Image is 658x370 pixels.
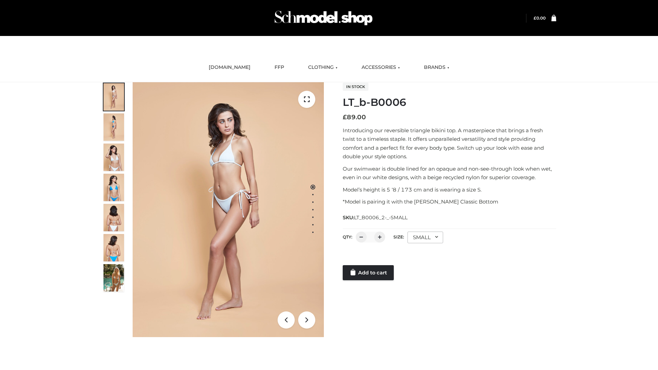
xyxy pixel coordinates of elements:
[103,83,124,111] img: ArielClassicBikiniTop_CloudNine_AzureSky_OW114ECO_1-scaled.jpg
[343,113,347,121] span: £
[534,15,546,21] a: £0.00
[343,83,368,91] span: In stock
[103,174,124,201] img: ArielClassicBikiniTop_CloudNine_AzureSky_OW114ECO_4-scaled.jpg
[133,82,324,337] img: ArielClassicBikiniTop_CloudNine_AzureSky_OW114ECO_1
[343,265,394,280] a: Add to cart
[103,234,124,261] img: ArielClassicBikiniTop_CloudNine_AzureSky_OW114ECO_8-scaled.jpg
[534,15,536,21] span: £
[354,214,407,221] span: LT_B0006_2-_-SMALL
[343,213,408,222] span: SKU:
[343,126,556,161] p: Introducing our reversible triangle bikini top. A masterpiece that brings a fresh twist to a time...
[393,234,404,239] label: Size:
[343,164,556,182] p: Our swimwear is double lined for an opaque and non-see-through look when wet, even in our white d...
[356,60,405,75] a: ACCESSORIES
[343,234,352,239] label: QTY:
[419,60,454,75] a: BRANDS
[343,197,556,206] p: *Model is pairing it with the [PERSON_NAME] Classic Bottom
[204,60,256,75] a: [DOMAIN_NAME]
[343,185,556,194] p: Model’s height is 5 ‘8 / 173 cm and is wearing a size S.
[407,232,443,243] div: SMALL
[272,4,375,32] img: Schmodel Admin 964
[103,144,124,171] img: ArielClassicBikiniTop_CloudNine_AzureSky_OW114ECO_3-scaled.jpg
[343,113,366,121] bdi: 89.00
[269,60,289,75] a: FFP
[103,204,124,231] img: ArielClassicBikiniTop_CloudNine_AzureSky_OW114ECO_7-scaled.jpg
[103,264,124,292] img: Arieltop_CloudNine_AzureSky2.jpg
[103,113,124,141] img: ArielClassicBikiniTop_CloudNine_AzureSky_OW114ECO_2-scaled.jpg
[303,60,343,75] a: CLOTHING
[343,96,556,109] h1: LT_b-B0006
[534,15,546,21] bdi: 0.00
